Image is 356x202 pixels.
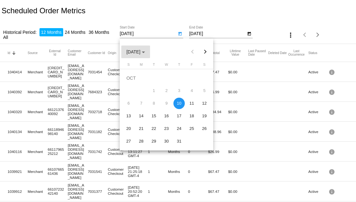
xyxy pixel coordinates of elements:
button: Previous month [186,46,199,58]
td: October 27, 2024 [122,135,135,148]
td: October 22, 2024 [148,122,160,135]
div: 14 [136,110,147,122]
th: Sunday [122,63,135,69]
div: 2 [161,85,172,96]
th: Tuesday [148,63,160,69]
div: 22 [148,123,160,134]
div: 6 [123,98,134,109]
td: October 25, 2024 [185,122,198,135]
div: 4 [186,85,197,96]
div: 26 [199,123,210,134]
td: October 13, 2024 [122,110,135,122]
div: 29 [148,136,160,147]
td: OCT [122,72,211,84]
div: 31 [173,136,185,147]
th: Thursday [173,63,185,69]
div: 11 [186,98,197,109]
th: Friday [185,63,198,69]
div: 24 [173,123,185,134]
div: 15 [148,110,160,122]
div: 18 [186,110,197,122]
td: October 6, 2024 [122,97,135,110]
div: 3 [173,85,185,96]
td: October 9, 2024 [160,97,173,110]
div: 27 [123,136,134,147]
td: October 8, 2024 [148,97,160,110]
td: October 30, 2024 [160,135,173,148]
td: October 23, 2024 [160,122,173,135]
td: October 17, 2024 [173,110,185,122]
td: October 10, 2024 [173,97,185,110]
th: Saturday [198,63,211,69]
td: October 14, 2024 [135,110,148,122]
td: October 20, 2024 [122,122,135,135]
div: 12 [199,98,210,109]
td: October 2, 2024 [160,84,173,97]
div: 10 [173,98,185,109]
div: 5 [199,85,210,96]
span: [DATE] [126,49,145,54]
div: 7 [136,98,147,109]
td: October 4, 2024 [185,84,198,97]
div: 30 [161,136,172,147]
th: Wednesday [160,63,173,69]
td: October 28, 2024 [135,135,148,148]
td: October 11, 2024 [185,97,198,110]
td: October 24, 2024 [173,122,185,135]
div: 20 [123,123,134,134]
td: October 21, 2024 [135,122,148,135]
td: October 7, 2024 [135,97,148,110]
td: October 31, 2024 [173,135,185,148]
td: October 29, 2024 [148,135,160,148]
td: October 26, 2024 [198,122,211,135]
div: 17 [173,110,185,122]
div: 16 [161,110,172,122]
div: 23 [161,123,172,134]
div: 25 [186,123,197,134]
td: October 15, 2024 [148,110,160,122]
td: October 5, 2024 [198,84,211,97]
button: Next month [199,46,212,58]
td: October 16, 2024 [160,110,173,122]
div: 13 [123,110,134,122]
div: 9 [161,98,172,109]
button: Choose month and year [121,46,150,58]
div: 19 [199,110,210,122]
td: October 1, 2024 [148,84,160,97]
div: 28 [136,136,147,147]
td: October 12, 2024 [198,97,211,110]
div: 21 [136,123,147,134]
div: 1 [148,85,160,96]
td: October 19, 2024 [198,110,211,122]
th: Monday [135,63,148,69]
td: October 3, 2024 [173,84,185,97]
div: 8 [148,98,160,109]
td: October 18, 2024 [185,110,198,122]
